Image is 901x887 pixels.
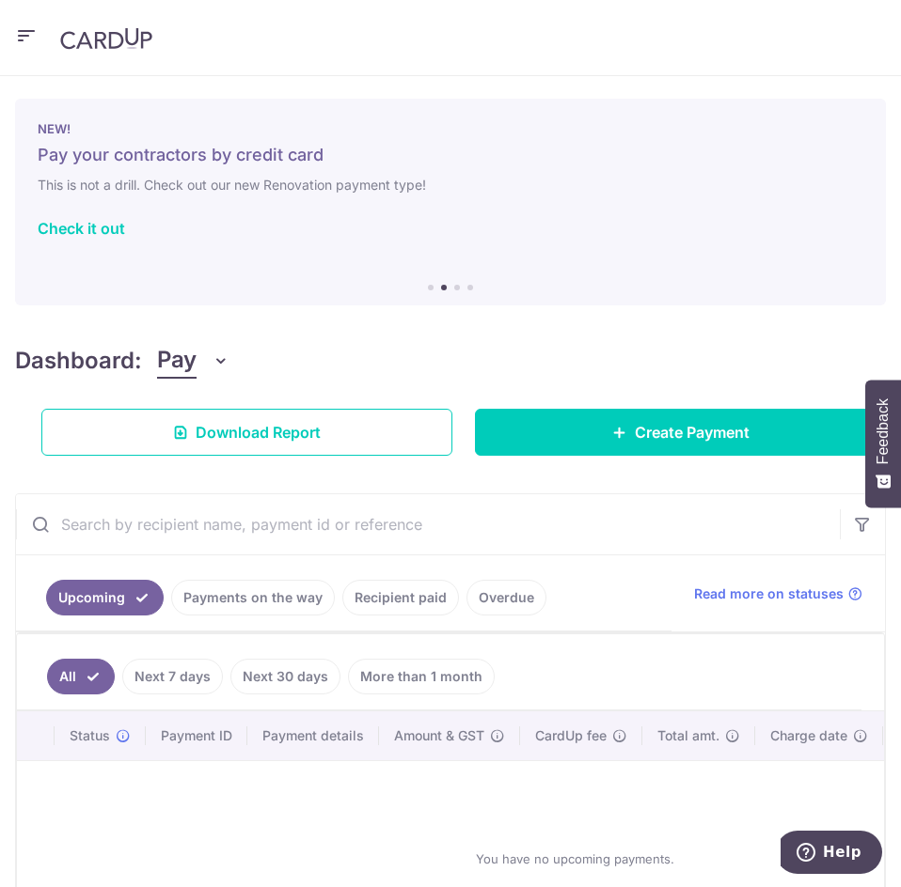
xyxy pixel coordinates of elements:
iframe: Opens a widget where you can find more information [781,831,882,878]
button: Feedback - Show survey [865,380,901,507]
a: Check it out [38,219,125,238]
button: Pay [157,343,229,379]
span: Feedback [875,398,892,464]
a: Next 7 days [122,659,223,694]
span: Download Report [196,421,321,443]
h4: Dashboard: [15,344,142,378]
span: Create Payment [635,421,750,443]
span: Status [70,726,110,745]
input: Search by recipient name, payment id or reference [16,494,840,554]
a: Overdue [466,580,546,615]
a: Create Payment [475,409,886,456]
a: More than 1 month [348,659,495,694]
a: Upcoming [46,580,164,615]
a: Recipient paid [342,580,459,615]
a: Download Report [41,409,452,456]
h6: This is not a drill. Check out our new Renovation payment type! [38,174,863,196]
img: CardUp [60,27,152,50]
span: Charge date [770,726,847,745]
a: Next 30 days [230,659,340,694]
span: CardUp fee [535,726,607,745]
h5: Pay your contractors by credit card [38,144,863,166]
span: Pay [157,343,197,379]
p: NEW! [38,121,863,136]
th: Payment details [247,711,379,760]
span: Total amt. [657,726,719,745]
span: Read more on statuses [694,584,844,603]
span: Amount & GST [394,726,484,745]
a: Read more on statuses [694,584,862,603]
th: Payment ID [146,711,247,760]
a: All [47,659,115,694]
a: Payments on the way [171,580,335,615]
